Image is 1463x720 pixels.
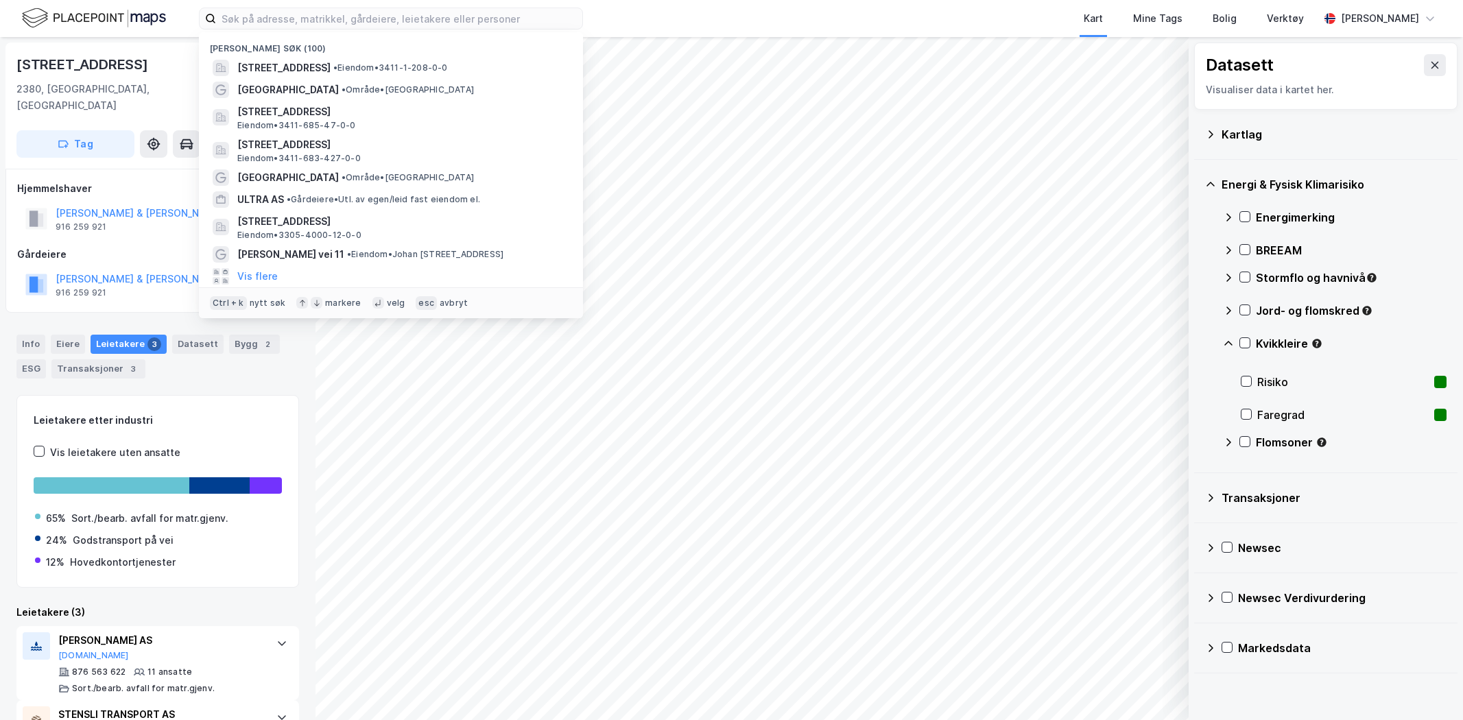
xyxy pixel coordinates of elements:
div: Stormflo og havnivå [1256,269,1447,286]
div: 916 259 921 [56,221,106,232]
span: • [287,194,291,204]
span: Område • [GEOGRAPHIC_DATA] [342,172,474,183]
div: Energi & Fysisk Klimarisiko [1222,176,1447,193]
div: Gårdeiere [17,246,298,263]
div: ESG [16,359,46,379]
div: Eiere [51,335,85,354]
span: [STREET_ADDRESS] [237,213,567,230]
div: Newsec [1238,540,1447,556]
div: Bygg [229,335,280,354]
span: • [347,249,351,259]
div: Jord- og flomskred [1256,302,1447,319]
div: velg [387,298,405,309]
div: Datasett [1206,54,1274,76]
div: markere [325,298,361,309]
span: [GEOGRAPHIC_DATA] [237,169,339,186]
div: 11 ansatte [147,667,192,677]
div: Flomsoner [1256,434,1447,451]
div: Kontrollprogram for chat [1394,654,1463,720]
span: [PERSON_NAME] vei 11 [237,246,344,263]
span: Eiendom • 3305-4000-12-0-0 [237,230,361,241]
button: Vis flere [237,268,278,285]
div: Transaksjoner [51,359,145,379]
input: Søk på adresse, matrikkel, gårdeiere, leietakere eller personer [216,8,582,29]
img: logo.f888ab2527a4732fd821a326f86c7f29.svg [22,6,166,30]
div: Newsec Verdivurdering [1238,590,1447,606]
div: Info [16,335,45,354]
div: Vis leietakere uten ansatte [50,444,180,461]
div: avbryt [440,298,468,309]
span: Eiendom • 3411-685-47-0-0 [237,120,356,131]
span: Eiendom • 3411-1-208-0-0 [333,62,448,73]
div: Hovedkontortjenester [70,554,176,571]
button: [DOMAIN_NAME] [58,650,129,661]
span: [STREET_ADDRESS] [237,136,567,153]
div: Tooltip anchor [1311,337,1323,350]
div: Mine Tags [1133,10,1182,27]
div: Verktøy [1267,10,1304,27]
span: [GEOGRAPHIC_DATA] [237,82,339,98]
div: Godstransport på vei [73,532,174,549]
div: Faregrad [1257,407,1429,423]
div: BREEAM [1256,242,1447,259]
div: Hjemmelshaver [17,180,298,197]
div: Sort./bearb. avfall for matr.gjenv. [72,683,215,694]
div: Kartlag [1222,126,1447,143]
div: 65% [46,510,66,527]
div: 3 [147,337,161,351]
div: Tooltip anchor [1366,272,1378,284]
div: Visualiser data i kartet her. [1206,82,1446,98]
span: Område • [GEOGRAPHIC_DATA] [342,84,474,95]
span: [STREET_ADDRESS] [237,104,567,120]
div: Tooltip anchor [1316,436,1328,448]
div: 3 [126,362,140,376]
div: 876 563 622 [72,667,126,677]
div: Leietakere etter industri [34,412,282,429]
div: 2380, [GEOGRAPHIC_DATA], [GEOGRAPHIC_DATA] [16,81,217,114]
div: Kvikkleire [1256,335,1447,352]
div: Leietakere [91,335,167,354]
div: 916 259 921 [56,287,106,298]
div: nytt søk [250,298,286,309]
div: Leietakere (3) [16,604,299,621]
span: • [342,84,346,95]
div: Bolig [1213,10,1237,27]
div: Energimerking [1256,209,1447,226]
div: Kart [1084,10,1103,27]
div: [PERSON_NAME] [1341,10,1419,27]
div: [PERSON_NAME] søk (100) [199,32,583,57]
span: • [342,172,346,182]
div: Ctrl + k [210,296,247,310]
div: 24% [46,532,67,549]
span: Eiendom • 3411-683-427-0-0 [237,153,361,164]
span: ULTRA AS [237,191,284,208]
span: • [333,62,337,73]
span: Eiendom • Johan [STREET_ADDRESS] [347,249,503,260]
div: Markedsdata [1238,640,1447,656]
div: Risiko [1257,374,1429,390]
div: 2 [261,337,274,351]
button: Tag [16,130,134,158]
div: Transaksjoner [1222,490,1447,506]
div: [STREET_ADDRESS] [16,53,151,75]
div: Sort./bearb. avfall for matr.gjenv. [71,510,228,527]
div: esc [416,296,437,310]
div: Tooltip anchor [1361,304,1373,317]
div: 12% [46,554,64,571]
span: [STREET_ADDRESS] [237,60,331,76]
div: Datasett [172,335,224,354]
iframe: Chat Widget [1394,654,1463,720]
div: [PERSON_NAME] AS [58,632,263,649]
span: Gårdeiere • Utl. av egen/leid fast eiendom el. [287,194,480,205]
